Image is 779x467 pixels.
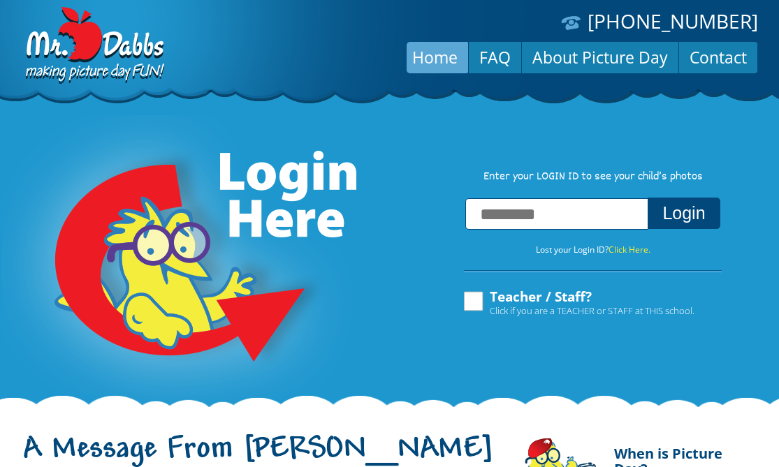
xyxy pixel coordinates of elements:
[402,40,468,74] a: Home
[450,170,736,185] p: Enter your LOGIN ID to see your child’s photos
[469,40,521,74] a: FAQ
[588,8,758,34] a: [PHONE_NUMBER]
[462,290,694,316] label: Teacher / Staff?
[21,7,166,85] img: Dabbs Company
[609,244,650,255] a: Click Here.
[679,40,757,74] a: Contact
[1,115,359,408] img: Login Here
[490,304,694,318] span: Click if you are a TEACHER or STAFF at THIS school.
[450,242,736,258] p: Lost your Login ID?
[648,198,720,229] button: Login
[522,40,678,74] a: About Picture Day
